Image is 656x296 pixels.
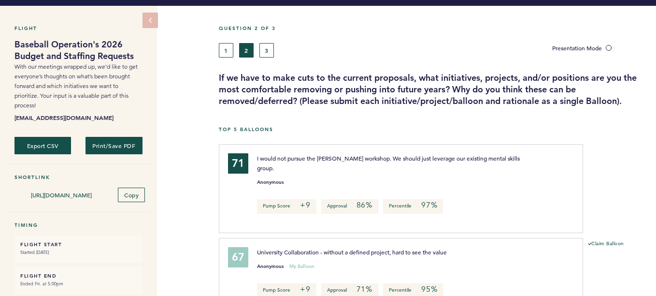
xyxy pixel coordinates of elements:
[300,200,311,210] em: +9
[228,247,248,267] div: 67
[257,248,447,256] span: University Collaboration - without a defined project, hard to see the value
[118,188,145,202] button: Copy
[219,25,649,31] h5: Question 2 of 3
[259,43,274,58] button: 3
[421,284,437,294] em: 95%
[219,126,649,133] h5: Top 5 Balloons
[300,284,311,294] em: +9
[421,200,437,210] em: 97%
[588,240,624,248] button: Claim Balloon
[257,154,521,172] span: I would not pursue the [PERSON_NAME] workshop. We should just leverage our existing mental skills...
[219,43,233,58] button: 1
[321,199,378,214] p: Approval
[257,264,284,269] small: Anonymous
[14,63,138,109] span: With our meetings wrapped up, we’d like to get everyone’s thoughts on what’s been brought forward...
[14,39,143,62] h1: Baseball Operation's 2026 Budget and Staffing Requests
[86,137,142,154] button: Print/Save PDF
[552,44,602,52] span: Presentation Mode
[257,180,284,185] small: Anonymous
[383,199,443,214] p: Percentile
[20,248,137,257] small: Started [DATE]
[14,137,71,154] button: Export CSV
[357,200,372,210] em: 86%
[357,284,372,294] em: 71%
[20,241,137,248] h6: FLIGHT START
[14,222,143,228] h5: Timing
[257,199,316,214] p: Pump Score
[124,191,139,199] span: Copy
[14,113,143,122] b: [EMAIL_ADDRESS][DOMAIN_NAME]
[14,25,143,31] h5: Flight
[239,43,254,58] button: 2
[14,174,143,180] h5: Shortlink
[228,153,248,174] div: 71
[289,264,314,269] small: My Balloon
[20,279,137,289] small: Ended Fri. at 5:00pm
[219,72,649,107] h3: If we have to make cuts to the current proposals, what initiatives, projects, and/or positions ar...
[20,273,137,279] h6: FLIGHT END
